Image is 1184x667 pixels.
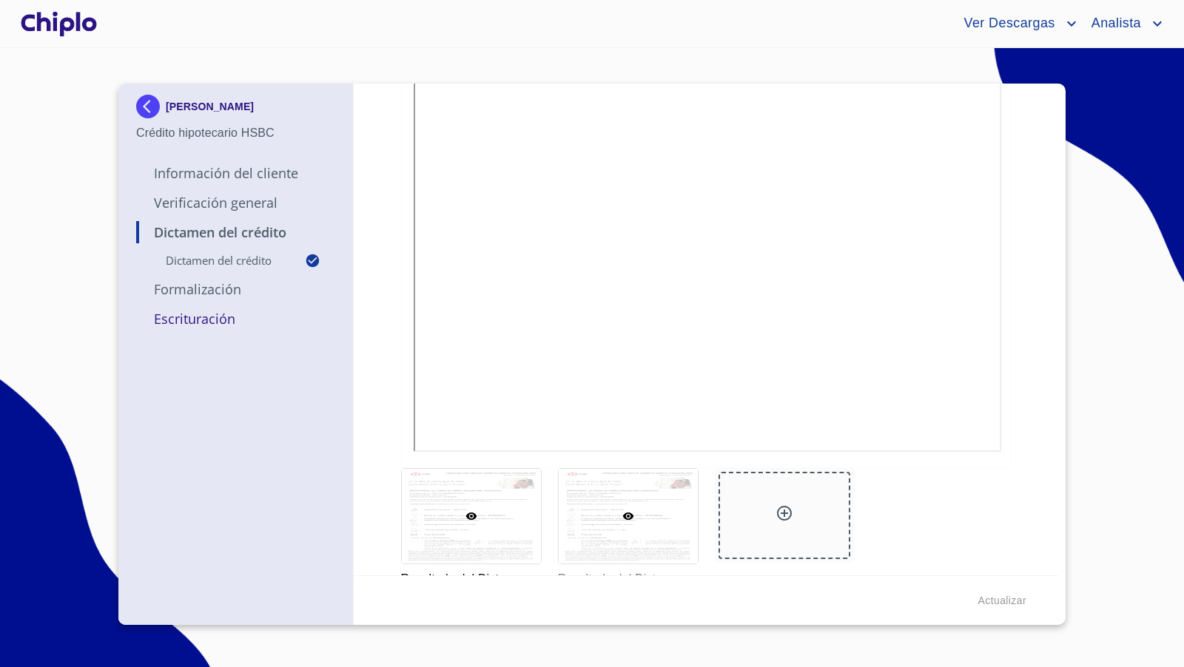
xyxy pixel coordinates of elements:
[1080,12,1166,35] button: account of current user
[136,310,335,328] p: Escrituración
[952,12,1062,35] span: Ver Descargas
[136,223,335,241] p: Dictamen del Crédito
[952,12,1080,35] button: account of current user
[136,95,166,118] img: Docupass spot blue
[136,280,335,298] p: Formalización
[558,564,697,588] p: Resultado del Dictamen
[1080,12,1148,35] span: Analista
[136,124,335,142] p: Crédito hipotecario HSBC
[136,253,305,268] p: Dictamen del crédito
[972,587,1032,614] button: Actualizar
[136,95,335,124] div: [PERSON_NAME]
[401,564,540,588] p: Resultado del Dictamen
[136,164,335,182] p: Información del Cliente
[414,54,1002,452] iframe: Resultado del Dictamen
[978,592,1026,610] span: Actualizar
[136,194,335,211] p: Verificación General
[166,101,254,112] p: [PERSON_NAME]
